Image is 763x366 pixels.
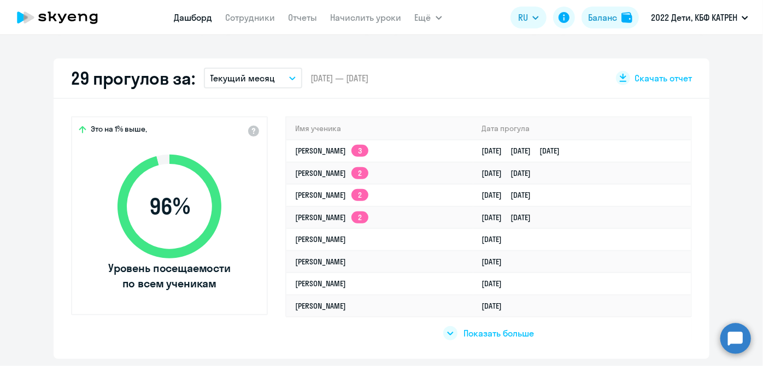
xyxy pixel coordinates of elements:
a: [PERSON_NAME] [295,279,346,288]
a: [PERSON_NAME] [295,257,346,267]
app-skyeng-badge: 2 [351,167,368,179]
a: [DATE] [482,279,511,288]
a: [DATE] [482,301,511,311]
a: Дашборд [174,12,213,23]
p: Текущий месяц [210,72,275,85]
span: Это на 1% выше, [91,124,147,137]
a: Отчеты [289,12,318,23]
span: Показать больше [464,327,535,339]
span: 96 % [107,193,232,220]
a: [PERSON_NAME]3 [295,146,368,156]
a: [PERSON_NAME]2 [295,212,368,222]
app-skyeng-badge: 2 [351,211,368,223]
h2: 29 прогулов за: [71,67,195,89]
button: RU [510,7,547,28]
a: [DATE][DATE] [482,212,540,222]
a: [DATE] [482,257,511,267]
a: Сотрудники [226,12,275,23]
a: [DATE][DATE] [482,168,540,178]
span: Уровень посещаемости по всем ученикам [107,261,232,291]
img: balance [621,12,632,23]
div: Баланс [588,11,617,24]
a: [DATE] [482,234,511,244]
a: [PERSON_NAME] [295,234,346,244]
app-skyeng-badge: 3 [351,145,368,157]
a: [DATE][DATE][DATE] [482,146,569,156]
th: Дата прогула [473,117,691,140]
button: 2022 Дети, КБФ КАТРЕН [645,4,754,31]
button: Текущий месяц [204,68,302,88]
button: Ещё [415,7,442,28]
span: [DATE] — [DATE] [311,72,369,84]
span: RU [518,11,528,24]
a: [PERSON_NAME]2 [295,190,368,200]
a: [DATE][DATE] [482,190,540,200]
a: [PERSON_NAME] [295,301,346,311]
span: Ещё [415,11,431,24]
button: Балансbalance [582,7,639,28]
app-skyeng-badge: 2 [351,189,368,201]
th: Имя ученика [286,117,473,140]
a: Начислить уроки [331,12,402,23]
span: Скачать отчет [635,72,692,84]
a: [PERSON_NAME]2 [295,168,368,178]
p: 2022 Дети, КБФ КАТРЕН [651,11,737,24]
